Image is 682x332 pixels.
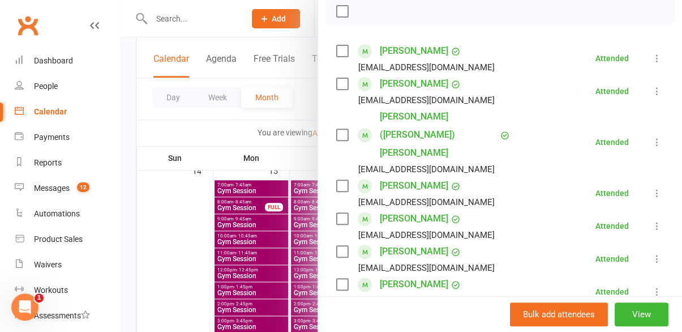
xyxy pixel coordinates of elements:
[34,133,70,142] div: Payments
[358,60,495,75] div: [EMAIL_ADDRESS][DOMAIN_NAME]
[358,195,495,210] div: [EMAIL_ADDRESS][DOMAIN_NAME]
[595,255,629,263] div: Attended
[595,189,629,197] div: Attended
[34,286,68,295] div: Workouts
[380,108,497,162] a: [PERSON_NAME] ([PERSON_NAME]) [PERSON_NAME]
[615,303,668,326] button: View
[34,158,62,167] div: Reports
[15,48,119,74] a: Dashboard
[595,222,629,230] div: Attended
[15,150,119,176] a: Reports
[595,87,629,95] div: Attended
[595,54,629,62] div: Attended
[11,293,38,321] iframe: Intercom live chat
[34,82,58,91] div: People
[15,201,119,227] a: Automations
[595,288,629,296] div: Attended
[15,303,119,329] a: Assessments
[15,99,119,125] a: Calendar
[380,275,448,293] a: [PERSON_NAME]
[34,56,73,65] div: Dashboard
[35,293,44,303] span: 1
[77,182,89,192] span: 12
[380,75,448,93] a: [PERSON_NAME]
[358,93,495,108] div: [EMAIL_ADDRESS][DOMAIN_NAME]
[380,42,448,60] a: [PERSON_NAME]
[15,278,119,303] a: Workouts
[358,162,495,177] div: [EMAIL_ADDRESS][DOMAIN_NAME]
[510,303,608,326] button: Bulk add attendees
[380,242,448,261] a: [PERSON_NAME]
[358,293,495,308] div: [EMAIL_ADDRESS][DOMAIN_NAME]
[380,210,448,228] a: [PERSON_NAME]
[34,235,83,244] div: Product Sales
[34,311,90,320] div: Assessments
[15,252,119,278] a: Waivers
[34,184,70,193] div: Messages
[595,138,629,146] div: Attended
[34,209,80,218] div: Automations
[380,177,448,195] a: [PERSON_NAME]
[15,125,119,150] a: Payments
[34,107,67,116] div: Calendar
[14,11,42,40] a: Clubworx
[15,176,119,201] a: Messages 12
[34,260,62,269] div: Waivers
[15,227,119,252] a: Product Sales
[15,74,119,99] a: People
[358,228,495,242] div: [EMAIL_ADDRESS][DOMAIN_NAME]
[358,261,495,275] div: [EMAIL_ADDRESS][DOMAIN_NAME]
